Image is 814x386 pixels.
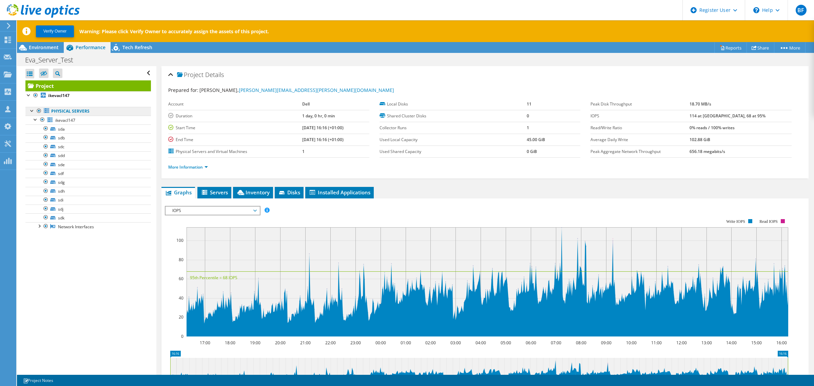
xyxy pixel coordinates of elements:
[760,219,778,224] text: Read IOPS
[201,189,228,196] span: Servers
[25,116,151,124] a: ikevacl147
[380,113,527,119] label: Shared Cluster Disks
[79,28,269,35] p: Warning: Please click Verify Owner to accurately assign the assets of this project.
[302,137,344,142] b: [DATE] 16:16 (+01:00)
[796,5,807,16] span: BF
[751,340,762,346] text: 15:00
[690,149,725,154] b: 656.18 megabits/s
[25,80,151,91] a: Project
[527,125,529,131] b: 1
[690,101,711,107] b: 18.70 MB/s
[168,136,302,143] label: End Time
[25,205,151,213] a: sdj
[122,44,152,51] span: Tech Refresh
[527,113,529,119] b: 0
[168,113,302,119] label: Duration
[168,164,208,170] a: More Information
[25,91,151,100] a: ikevacl147
[181,333,183,339] text: 0
[278,189,300,196] span: Disks
[526,340,536,346] text: 06:00
[626,340,637,346] text: 10:00
[18,376,58,385] a: Project Notes
[401,340,411,346] text: 01:00
[714,42,747,53] a: Reports
[776,340,787,346] text: 16:00
[25,160,151,169] a: sde
[527,101,531,107] b: 11
[590,101,690,108] label: Peak Disk Throughput
[25,187,151,196] a: sdh
[239,87,394,93] a: [PERSON_NAME][EMAIL_ADDRESS][PERSON_NAME][DOMAIN_NAME]
[309,189,370,196] span: Installed Applications
[179,257,183,263] text: 80
[425,340,436,346] text: 02:00
[29,44,59,51] span: Environment
[25,124,151,133] a: sda
[651,340,662,346] text: 11:00
[576,340,586,346] text: 08:00
[501,340,511,346] text: 05:00
[302,149,305,154] b: 1
[302,113,335,119] b: 1 day, 0 hr, 0 min
[205,71,224,79] span: Details
[300,340,311,346] text: 21:00
[200,340,210,346] text: 17:00
[590,136,690,143] label: Average Daily Write
[302,101,310,107] b: Dell
[179,295,183,301] text: 40
[690,113,765,119] b: 114 at [GEOGRAPHIC_DATA], 68 at 95%
[527,149,537,154] b: 0 GiB
[701,340,712,346] text: 13:00
[551,340,561,346] text: 07:00
[590,148,690,155] label: Peak Aggregate Network Throughput
[676,340,687,346] text: 12:00
[25,142,151,151] a: sdc
[168,148,302,155] label: Physical Servers and Virtual Machines
[199,87,394,93] span: [PERSON_NAME],
[774,42,806,53] a: More
[236,189,270,196] span: Inventory
[302,125,344,131] b: [DATE] 16:16 (+01:00)
[690,137,710,142] b: 102.88 GiB
[55,117,75,123] span: ikevacl147
[25,213,151,222] a: sdk
[176,237,183,243] text: 100
[380,101,527,108] label: Local Disks
[380,148,527,155] label: Used Shared Capacity
[25,151,151,160] a: sdd
[36,25,74,37] button: Verify Owner
[527,137,545,142] b: 45.00 GiB
[380,124,527,131] label: Collector Runs
[350,340,361,346] text: 23:00
[25,222,151,231] a: Network Interfaces
[753,7,759,13] svg: \n
[601,340,612,346] text: 09:00
[25,196,151,205] a: sdi
[165,189,192,196] span: Graphs
[275,340,286,346] text: 20:00
[375,340,386,346] text: 00:00
[76,44,105,51] span: Performance
[22,56,84,64] h1: Eva_Server_Test
[179,314,183,320] text: 20
[726,219,745,224] text: Write IOPS
[25,169,151,178] a: sdf
[190,275,237,281] text: 95th Percentile = 68 IOPS
[168,101,302,108] label: Account
[179,276,183,282] text: 60
[168,87,198,93] label: Prepared for:
[590,124,690,131] label: Read/Write Ratio
[590,113,690,119] label: IOPS
[168,124,302,131] label: Start Time
[726,340,737,346] text: 14:00
[169,207,256,215] span: IOPS
[48,93,70,98] b: ikevacl147
[325,340,336,346] text: 22:00
[25,107,151,116] a: Physical Servers
[380,136,527,143] label: Used Local Capacity
[225,340,235,346] text: 18:00
[747,42,774,53] a: Share
[690,125,735,131] b: 0% reads / 100% writes
[25,133,151,142] a: sdb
